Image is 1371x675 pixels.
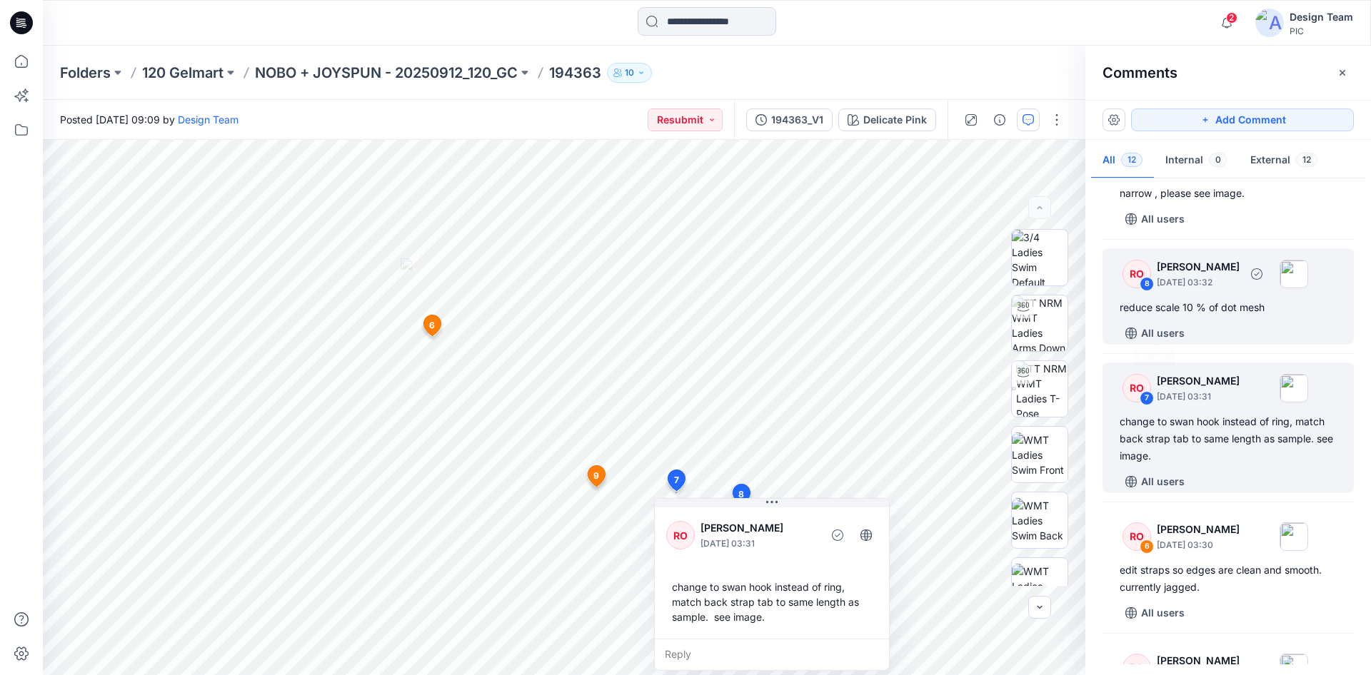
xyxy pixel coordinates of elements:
div: RO [1123,374,1151,402]
img: TT NRM WMT Ladies T-Pose [1016,361,1068,417]
div: edit straps so edges are clean and smooth. currently jagged. [1120,562,1337,596]
div: reduce scale 10 % of dot mesh [1120,299,1337,316]
p: 194363 [549,63,601,83]
div: Delicate Pink [863,112,927,128]
span: 9 [593,470,599,482]
div: 6 [1140,539,1154,554]
p: [PERSON_NAME] [700,519,817,537]
a: Folders [60,63,111,83]
div: RO [1123,522,1151,551]
span: 7 [674,474,679,487]
p: [DATE] 03:31 [700,537,817,551]
button: Internal [1154,143,1239,179]
img: WMT Ladies Swim Front [1012,432,1068,477]
p: [DATE] 03:30 [1157,538,1240,552]
button: Details [988,108,1011,131]
span: 0 [1209,153,1227,167]
div: Reply [655,639,889,670]
img: TT NRM WMT Ladies Arms Down [1012,295,1068,351]
button: All users [1120,602,1190,624]
p: [PERSON_NAME] [1157,652,1240,669]
div: change to swan hook instead of ring, match back strap tab to same length as sample. see image. [1120,413,1337,465]
span: 12 [1121,153,1142,167]
a: Design Team [178,113,238,126]
button: All users [1120,470,1190,493]
div: RO [666,521,695,549]
p: [DATE] 03:32 [1157,275,1240,290]
img: WMT Ladies Swim Back [1012,498,1068,543]
button: 10 [607,63,652,83]
div: change to swan hook instead of ring, match back strap tab to same length as sample. see image. [666,574,878,630]
p: All users [1141,604,1185,621]
div: 7 [1140,391,1154,405]
span: 2 [1226,12,1237,24]
button: All users [1120,208,1190,230]
button: 194363_V1 [746,108,833,131]
div: center back width & hook & eye is more narrow , please see image. [1120,168,1337,202]
span: 12 [1296,153,1317,167]
div: Design Team [1290,9,1353,26]
span: 6 [429,319,435,332]
a: NOBO + JOYSPUN - 20250912_120_GC [255,63,518,83]
p: [DATE] 03:31 [1157,390,1240,404]
button: Add Comment [1131,108,1354,131]
button: All users [1120,322,1190,345]
img: 3/4 Ladies Swim Default [1012,230,1068,285]
div: PIC [1290,26,1353,36]
div: 194363_V1 [771,112,823,128]
button: Delicate Pink [838,108,936,131]
p: 10 [625,65,634,81]
span: 8 [738,488,744,501]
p: [PERSON_NAME] [1157,521,1240,538]
h2: Comments [1103,64,1177,81]
p: [PERSON_NAME] [1157,258,1240,275]
div: RO [1123,260,1151,288]
img: WMT Ladies Swim Left [1012,564,1068,609]
p: All users [1141,473,1185,490]
div: 8 [1140,277,1154,291]
p: All users [1141,210,1185,228]
span: Posted [DATE] 09:09 by [60,112,238,127]
img: avatar [1255,9,1284,37]
button: External [1239,143,1329,179]
a: 120 Gelmart [142,63,224,83]
p: [PERSON_NAME] [1157,372,1240,390]
button: All [1091,143,1154,179]
p: All users [1141,325,1185,342]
